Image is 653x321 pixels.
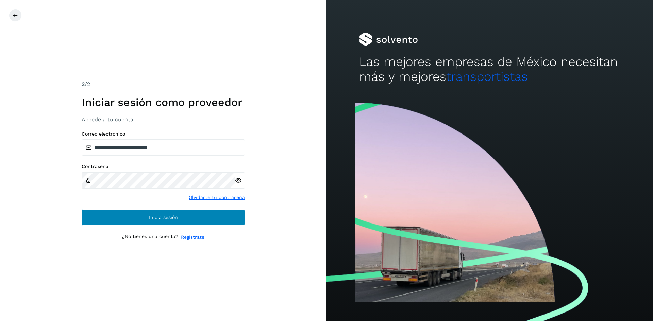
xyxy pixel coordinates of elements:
h3: Accede a tu cuenta [82,116,245,123]
h1: Iniciar sesión como proveedor [82,96,245,109]
span: 2 [82,81,85,87]
label: Correo electrónico [82,131,245,137]
div: /2 [82,80,245,88]
p: ¿No tienes una cuenta? [122,234,178,241]
a: Olvidaste tu contraseña [189,194,245,201]
span: transportistas [446,69,528,84]
h2: Las mejores empresas de México necesitan más y mejores [359,54,620,85]
span: Inicia sesión [149,215,178,220]
label: Contraseña [82,164,245,170]
a: Regístrate [181,234,204,241]
button: Inicia sesión [82,209,245,226]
